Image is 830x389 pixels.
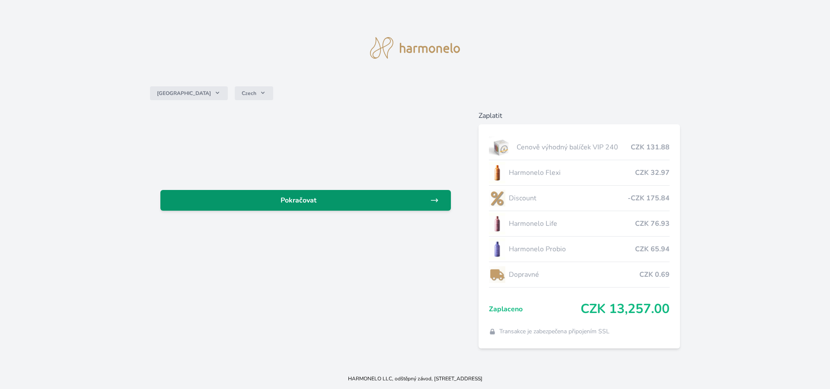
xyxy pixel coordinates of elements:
span: CZK 32.97 [635,168,670,178]
img: vip.jpg [489,136,514,158]
span: CZK 131.88 [631,142,670,152]
span: CZK 13,257.00 [581,301,670,317]
span: Pokračovat [167,195,430,206]
span: Czech [242,90,256,97]
span: [GEOGRAPHIC_DATA] [157,90,211,97]
h6: Zaplatit [479,111,680,121]
span: Cenově výhodný balíček VIP 240 [517,142,631,152]
span: CZK 65.94 [635,244,670,254]
img: CLEAN_PROBIO_se_stinem_x-lo.jpg [489,238,505,260]
img: CLEAN_FLEXI_se_stinem_x-hi_(1)-lo.jpg [489,162,505,183]
img: CLEAN_LIFE_se_stinem_x-lo.jpg [489,213,505,234]
span: -CZK 175.84 [628,193,670,203]
span: Transakce je zabezpečena připojením SSL [499,327,610,336]
span: Harmonelo Flexi [509,168,635,178]
span: Harmonelo Probio [509,244,635,254]
button: [GEOGRAPHIC_DATA] [150,86,228,100]
img: delivery-lo.png [489,264,505,285]
span: Dopravné [509,269,640,280]
button: Czech [235,86,273,100]
a: Pokračovat [160,190,451,211]
span: Zaplaceno [489,304,581,314]
img: logo.svg [370,37,460,59]
span: CZK 76.93 [635,218,670,229]
span: Harmonelo Life [509,218,635,229]
span: CZK 0.69 [639,269,670,280]
img: discount-lo.png [489,187,505,209]
span: Discount [509,193,628,203]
